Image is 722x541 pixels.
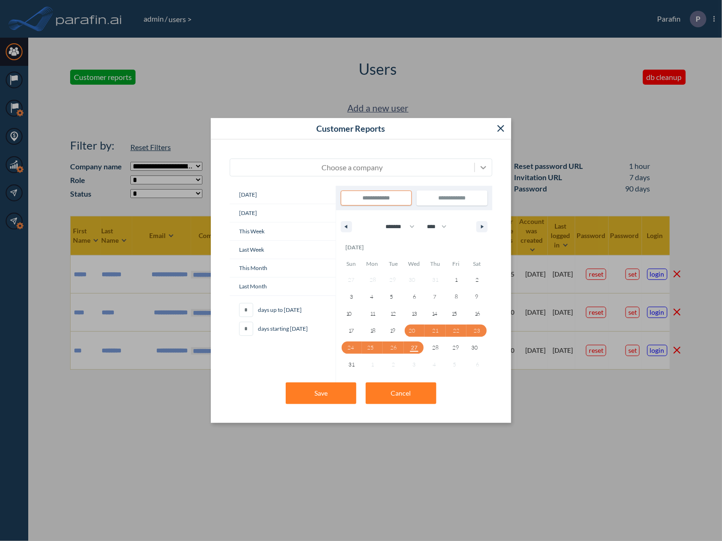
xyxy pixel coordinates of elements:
button: 13 [404,305,425,322]
button: 23 [466,322,488,339]
span: Mon [362,256,383,271]
button: 31 [341,356,362,373]
span: 17 [348,322,354,339]
button: Cancel [366,382,436,404]
button: 19 [383,322,404,339]
button: 15 [446,305,467,322]
span: 23 [474,322,481,339]
button: This Month [230,259,336,278]
span: This Week [230,223,336,240]
span: 3 [350,288,353,305]
button: Last Month [230,278,336,296]
span: 28 [433,339,438,356]
span: Sun [341,256,362,271]
span: 7 [433,288,437,305]
span: 18 [370,322,375,339]
button: 9 [466,288,488,305]
span: [DATE] [230,204,336,222]
span: 25 [367,339,377,356]
span: 9 [475,288,479,305]
span: days starting [DATE] [258,325,308,333]
button: 10 [341,305,362,322]
button: 18 [362,322,383,339]
button: 16 [466,305,488,322]
span: 22 [453,322,459,339]
button: 22 [446,322,467,339]
span: 24 [347,339,355,356]
span: days up to [DATE] [258,306,302,314]
span: 27 [411,339,417,356]
button: 12 [383,305,404,322]
button: 6 [404,288,425,305]
span: 12 [390,305,396,322]
div: [DATE] [341,239,488,256]
span: 6 [413,288,415,305]
button: 7 [425,288,446,305]
button: 21 [425,322,446,339]
button: 27 [404,339,425,356]
span: 11 [370,305,375,322]
span: 30 [472,339,483,356]
span: This Month [230,259,336,277]
span: 21 [433,322,438,339]
span: 15 [452,305,461,322]
span: 8 [455,288,457,305]
span: Sat [466,256,488,271]
button: 3 [341,288,362,305]
button: 29 [446,339,467,356]
span: Thu [425,256,446,271]
p: Customer Reports [211,119,490,138]
button: 26 [383,339,404,356]
button: [DATE] [230,204,336,223]
button: 25 [362,339,383,356]
button: 14 [425,305,446,322]
span: 10 [346,305,356,322]
button: 8 [446,288,467,305]
button: 17 [341,322,362,339]
button: 1 [446,271,467,288]
span: 31 [348,356,354,373]
span: Tue [383,256,404,271]
button: 4 [362,288,383,305]
button: Last Week [230,241,336,259]
button: This Week [230,223,336,241]
button: 2 [466,271,488,288]
button: 24 [341,339,362,356]
span: 13 [411,305,417,322]
span: Fri [446,256,467,271]
button: 5 [383,288,404,305]
span: Wed [404,256,425,271]
button: 30 [466,339,488,356]
button: Save [286,382,356,404]
span: 16 [475,305,480,322]
span: 2 [475,271,479,288]
button: 28 [425,339,446,356]
span: 4 [370,288,375,305]
button: 11 [362,305,383,322]
span: 20 [409,322,420,339]
span: 26 [390,339,396,356]
span: 14 [432,305,439,322]
span: 5 [390,288,396,305]
span: 1 [455,271,457,288]
span: 19 [390,322,396,339]
button: [DATE] [230,186,336,204]
span: 29 [452,339,460,356]
button: 20 [404,322,425,339]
